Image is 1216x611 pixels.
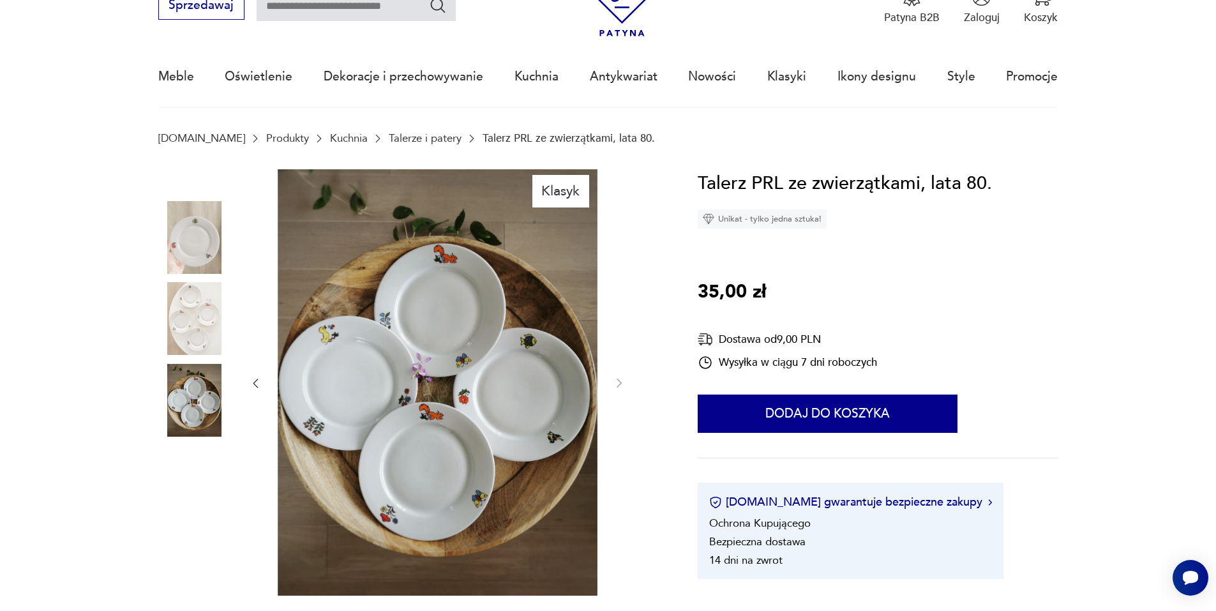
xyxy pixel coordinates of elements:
[767,47,806,106] a: Klasyki
[330,132,368,144] a: Kuchnia
[158,364,231,437] img: Zdjęcie produktu Talerz PRL ze zwierzątkami, lata 80.
[158,201,231,274] img: Zdjęcie produktu Talerz PRL ze zwierzątkami, lata 80.
[1024,10,1058,25] p: Koszyk
[266,132,309,144] a: Produkty
[698,169,992,199] h1: Talerz PRL ze zwierzątkami, lata 80.
[688,47,736,106] a: Nowości
[709,494,992,510] button: [DOMAIN_NAME] gwarantuje bezpieczne zakupy
[158,1,244,11] a: Sprzedawaj
[884,10,940,25] p: Patyna B2B
[698,209,827,229] div: Unikat - tylko jedna sztuka!
[389,132,462,144] a: Talerze i patery
[709,553,783,568] li: 14 dni na zwrot
[709,496,722,509] img: Ikona certyfikatu
[158,132,245,144] a: [DOMAIN_NAME]
[947,47,975,106] a: Style
[532,175,589,207] div: Klasyk
[483,132,655,144] p: Talerz PRL ze zwierzątkami, lata 80.
[698,395,957,433] button: Dodaj do koszyka
[698,355,877,370] div: Wysyłka w ciągu 7 dni roboczych
[1173,560,1208,596] iframe: Smartsupp widget button
[158,282,231,355] img: Zdjęcie produktu Talerz PRL ze zwierzątkami, lata 80.
[988,499,992,506] img: Ikona strzałki w prawo
[514,47,559,106] a: Kuchnia
[158,47,194,106] a: Meble
[703,213,714,225] img: Ikona diamentu
[225,47,292,106] a: Oświetlenie
[837,47,916,106] a: Ikony designu
[698,331,713,347] img: Ikona dostawy
[709,534,806,549] li: Bezpieczna dostawa
[709,516,811,531] li: Ochrona Kupującego
[698,278,766,307] p: 35,00 zł
[1006,47,1058,106] a: Promocje
[698,331,877,347] div: Dostawa od 9,00 PLN
[324,47,483,106] a: Dekoracje i przechowywanie
[590,47,657,106] a: Antykwariat
[964,10,1000,25] p: Zaloguj
[278,169,597,596] img: Zdjęcie produktu Talerz PRL ze zwierzątkami, lata 80.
